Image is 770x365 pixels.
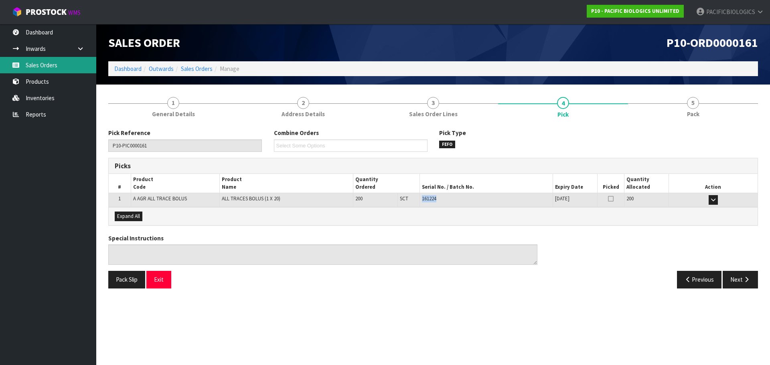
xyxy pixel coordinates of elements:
span: FEFO [439,141,455,149]
button: Previous [677,271,722,288]
img: cube-alt.png [12,7,22,17]
span: Picked [603,184,619,190]
span: Pick [557,110,569,119]
span: 4 [557,97,569,109]
span: 1 [118,195,121,202]
span: 200 [626,195,634,202]
h3: Picks [115,162,427,170]
a: Dashboard [114,65,142,73]
span: Expand All [117,213,140,220]
span: Sales Order [108,35,180,50]
label: Pick Reference [108,129,150,137]
a: Outwards [149,65,174,73]
th: Serial No. / Batch No. [419,174,553,193]
button: Expand All [115,212,142,221]
a: Sales Orders [181,65,213,73]
span: ProStock [26,7,67,17]
button: Pack Slip [108,271,145,288]
span: Sales Order Lines [409,110,458,118]
span: [DATE] [555,195,569,202]
span: 2 [297,97,309,109]
span: Manage [220,65,239,73]
span: A AGR ALL TRACE BOLUS [133,195,187,202]
th: Quantity Allocated [624,174,669,193]
span: P10-ORD0000161 [667,35,758,50]
label: Pick Type [439,129,466,137]
span: 1 [167,97,179,109]
span: 5 [687,97,699,109]
span: 161224 [422,195,436,202]
span: 200 [355,195,363,202]
span: Pack [687,110,699,118]
label: Combine Orders [274,129,319,137]
button: Next [723,271,758,288]
strong: P10 - PACIFIC BIOLOGICS UNLIMITED [591,8,679,14]
span: PACIFICBIOLOGICS [706,8,755,16]
th: Product Code [131,174,220,193]
span: Pick [108,123,758,294]
button: Exit [146,271,171,288]
label: Special Instructions [108,234,164,242]
th: Expiry Date [553,174,598,193]
th: # [109,174,131,193]
span: Address Details [282,110,325,118]
span: General Details [152,110,195,118]
th: Product Name [220,174,353,193]
small: WMS [68,9,81,16]
span: ALL TRACES BOLUS (1 X 20) [222,195,280,202]
span: 3 [427,97,439,109]
th: Action [669,174,758,193]
span: SCT [400,195,408,202]
th: Quantity Ordered [353,174,419,193]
